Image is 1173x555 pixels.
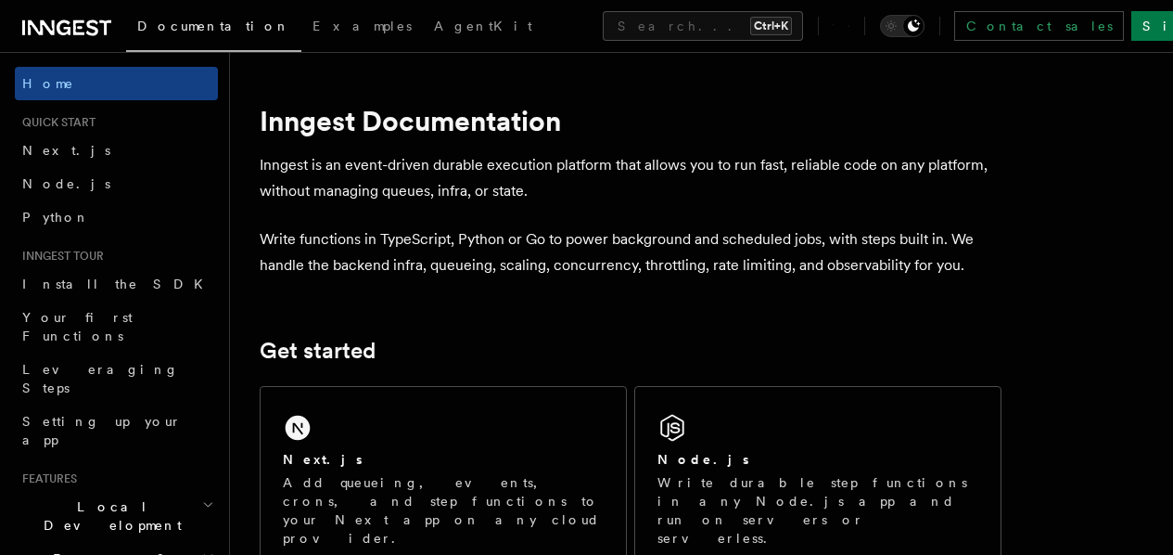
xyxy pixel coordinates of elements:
[15,490,218,542] button: Local Development
[15,301,218,353] a: Your first Functions
[954,11,1124,41] a: Contact sales
[15,134,218,167] a: Next.js
[15,115,96,130] span: Quick start
[312,19,412,33] span: Examples
[22,362,179,395] span: Leveraging Steps
[260,104,1001,137] h1: Inngest Documentation
[22,277,214,291] span: Install the SDK
[15,353,218,405] a: Leveraging Steps
[750,17,792,35] kbd: Ctrl+K
[15,497,202,535] span: Local Development
[22,143,110,158] span: Next.js
[15,471,77,486] span: Features
[880,15,924,37] button: Toggle dark mode
[15,200,218,234] a: Python
[22,210,90,225] span: Python
[657,473,978,548] p: Write durable step functions in any Node.js app and run on servers or serverless.
[15,405,218,457] a: Setting up your app
[15,167,218,200] a: Node.js
[283,450,363,469] h2: Next.js
[283,473,604,548] p: Add queueing, events, crons, and step functions to your Next app on any cloud provider.
[15,67,218,100] a: Home
[22,414,182,447] span: Setting up your app
[22,310,133,343] span: Your first Functions
[657,450,749,469] h2: Node.js
[22,74,74,93] span: Home
[603,11,803,41] button: Search...Ctrl+K
[301,6,423,50] a: Examples
[260,226,1001,278] p: Write functions in TypeScript, Python or Go to power background and scheduled jobs, with steps bu...
[423,6,543,50] a: AgentKit
[15,249,104,264] span: Inngest tour
[126,6,301,52] a: Documentation
[434,19,532,33] span: AgentKit
[15,267,218,301] a: Install the SDK
[137,19,290,33] span: Documentation
[260,338,376,364] a: Get started
[260,152,1001,204] p: Inngest is an event-driven durable execution platform that allows you to run fast, reliable code ...
[22,176,110,191] span: Node.js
